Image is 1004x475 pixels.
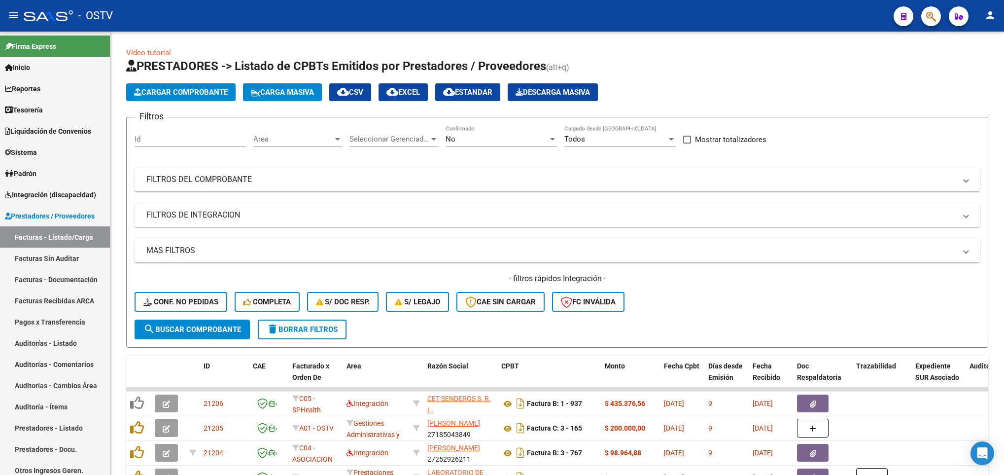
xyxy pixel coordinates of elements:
span: Inicio [5,62,30,73]
div: 27252926211 [427,442,493,463]
app-download-masive: Descarga masiva de comprobantes (adjuntos) [508,83,598,101]
button: CSV [329,83,371,101]
span: Razón Social [427,362,468,370]
span: Descarga Masiva [516,88,590,97]
span: Tesorería [5,105,43,115]
span: [DATE] [753,400,773,407]
mat-icon: delete [267,323,278,335]
button: FC Inválida [552,292,624,312]
datatable-header-cell: Fecha Cpbt [660,356,704,399]
span: Seleccionar Gerenciador [349,135,429,144]
span: A01 - OSTV [299,424,334,432]
mat-panel-title: FILTROS DE INTEGRACION [146,210,956,220]
mat-panel-title: MAS FILTROS [146,245,956,256]
span: [DATE] [664,400,684,407]
button: S/ legajo [386,292,449,312]
button: Estandar [435,83,500,101]
datatable-header-cell: Días desde Emisión [704,356,749,399]
datatable-header-cell: Expediente SUR Asociado [911,356,966,399]
mat-icon: person [984,9,996,21]
span: Integración (discapacidad) [5,189,96,200]
span: (alt+q) [546,63,569,72]
span: PRESTADORES -> Listado de CPBTs Emitidos por Prestadores / Proveedores [126,59,546,73]
span: Gestiones Administrativas y Otros [346,419,400,450]
strong: Factura B: 3 - 767 [527,449,582,457]
mat-expansion-panel-header: FILTROS DEL COMPROBANTE [135,168,980,191]
span: Integración [346,449,388,457]
span: Completa [243,297,291,306]
span: Sistema [5,147,37,158]
span: [PERSON_NAME] [427,419,480,427]
span: [DATE] [664,424,684,432]
span: Borrar Filtros [267,325,338,334]
span: Cargar Comprobante [134,88,228,97]
datatable-header-cell: Area [343,356,409,399]
mat-icon: cloud_download [386,86,398,98]
span: Auditoria [969,362,999,370]
span: Días desde Emisión [708,362,743,381]
i: Descargar documento [514,420,527,436]
strong: $ 98.964,88 [605,449,641,457]
span: Doc Respaldatoria [797,362,841,381]
h4: - filtros rápidos Integración - [135,273,980,284]
div: 30717482294 [427,393,493,414]
button: Completa [235,292,300,312]
span: CAE [253,362,266,370]
span: Integración [346,400,388,407]
span: ID [204,362,210,370]
datatable-header-cell: Trazabilidad [852,356,911,399]
button: S/ Doc Resp. [307,292,379,312]
span: Fecha Cpbt [664,362,699,370]
mat-expansion-panel-header: MAS FILTROS [135,239,980,262]
span: Liquidación de Convenios [5,126,91,137]
mat-icon: menu [8,9,20,21]
strong: $ 435.376,56 [605,400,645,407]
span: 21206 [204,400,223,407]
span: Area [253,135,333,144]
datatable-header-cell: CPBT [497,356,601,399]
datatable-header-cell: ID [200,356,249,399]
span: - OSTV [78,5,113,27]
mat-panel-title: FILTROS DEL COMPROBANTE [146,174,956,185]
span: Facturado x Orden De [292,362,329,381]
button: Carga Masiva [243,83,322,101]
div: Open Intercom Messenger [970,441,994,465]
span: 21205 [204,424,223,432]
span: Fecha Recibido [753,362,780,381]
span: S/ Doc Resp. [316,297,370,306]
datatable-header-cell: Monto [601,356,660,399]
span: 9 [708,424,712,432]
span: [DATE] [664,449,684,457]
a: Video tutorial [126,48,171,57]
i: Descargar documento [514,396,527,411]
i: Descargar documento [514,445,527,461]
button: Borrar Filtros [258,320,346,339]
datatable-header-cell: Razón Social [423,356,497,399]
button: Buscar Comprobante [135,320,250,339]
span: No [446,135,455,144]
mat-expansion-panel-header: FILTROS DE INTEGRACION [135,203,980,227]
span: [DATE] [753,449,773,457]
span: [PERSON_NAME] [427,444,480,452]
span: Monto [605,362,625,370]
h3: Filtros [135,110,169,123]
strong: Factura C: 3 - 165 [527,425,582,433]
span: 9 [708,400,712,407]
button: CAE SIN CARGAR [456,292,545,312]
span: CAE SIN CARGAR [465,297,536,306]
span: Buscar Comprobante [143,325,241,334]
span: Trazabilidad [856,362,896,370]
span: CET SENDEROS S. R. L. [427,395,491,414]
mat-icon: cloud_download [337,86,349,98]
span: Mostrar totalizadores [695,134,766,146]
datatable-header-cell: Doc Respaldatoria [793,356,852,399]
datatable-header-cell: Facturado x Orden De [288,356,343,399]
span: Prestadores / Proveedores [5,211,95,221]
mat-icon: cloud_download [443,86,455,98]
span: FC Inválida [561,297,616,306]
span: 21204 [204,449,223,457]
span: CPBT [501,362,519,370]
span: Conf. no pedidas [143,297,218,306]
button: Descarga Masiva [508,83,598,101]
span: C05 - SPHealth Group (salud plena) [292,395,332,436]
